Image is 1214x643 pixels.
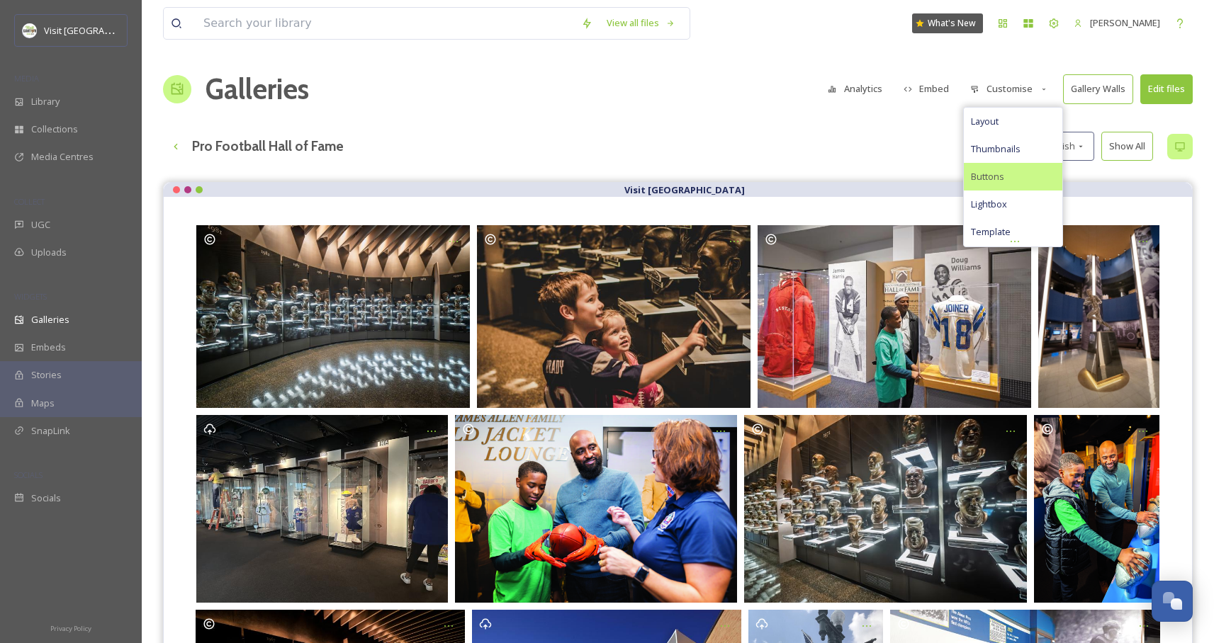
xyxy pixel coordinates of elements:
span: Embeds [31,341,66,354]
span: Galleries [31,313,69,326]
span: Visit [GEOGRAPHIC_DATA] [44,23,154,37]
button: Show All [1101,132,1153,161]
span: Socials [31,491,61,505]
a: Analytics [821,75,897,103]
span: Layout [971,115,999,128]
button: Embed [897,75,957,103]
span: UGC [31,218,50,232]
img: download.jpeg [23,23,37,38]
span: Privacy Policy [50,624,91,633]
span: Buttons [971,170,1004,183]
span: Thumbnails [971,142,1021,156]
span: SnapLink [31,424,70,438]
a: Opens media popup. Media description: P1011122edited HALL OF FAME BUSTS - 0725.jpg. [741,411,1030,607]
span: Maps [31,397,55,410]
a: Opens media popup. Media description: P1011118edited HALL OF FAME BUSTS - 0725.jpg. [193,222,473,411]
span: MEDIA [14,73,39,84]
a: Opens media popup. Media description: P1011129edited STATUE.jpg. [1035,222,1164,411]
button: Gallery Walls [1063,74,1133,103]
a: Opens media popup. Media description: Pro Football HOF.jpg. [1030,411,1163,607]
span: COLLECT [14,196,45,207]
a: View all files [600,9,682,37]
span: Template [971,225,1011,239]
h3: Pro Football Hall of Fame [192,136,344,157]
span: Library [31,95,60,108]
strong: Visit [GEOGRAPHIC_DATA] [624,183,745,196]
span: WIDGETS [14,291,47,302]
a: [PERSON_NAME] [1067,9,1167,37]
a: What's New [912,13,983,33]
input: Search your library [196,8,574,39]
span: Media Centres [31,150,94,164]
span: Collections [31,123,78,136]
span: SOCIALS [14,470,43,480]
button: Edit files [1140,74,1193,103]
button: Analytics [821,75,889,103]
span: Uploads [31,246,67,259]
a: Opens media popup. Media description: Pro Football HOF Guided Tour.jpg. [451,411,741,607]
a: Opens media popup. Media description: Pro Football Hall of Fame_Tyler Church-11.jpg. [473,222,754,411]
a: Opens media popup. Media description: Pro Football HOF Black College Football HOF - rgb.jpg. [754,222,1035,411]
button: Open Chat [1152,581,1193,622]
a: Opens media popup. Media description: Pro Football Hall of Fame HOF Class of 2023 Locker exhibit2... [193,411,451,607]
button: Customise [963,75,1056,103]
span: Lightbox [971,198,1007,211]
a: Galleries [206,68,309,110]
span: [PERSON_NAME] [1090,16,1160,29]
a: Privacy Policy [50,619,91,636]
span: Stories [31,368,62,382]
